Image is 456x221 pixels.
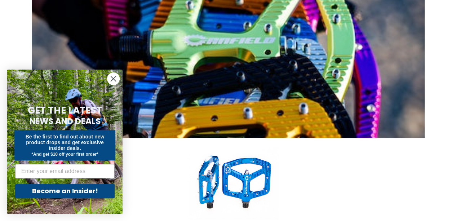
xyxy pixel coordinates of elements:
span: GET THE LATEST [28,104,102,117]
span: *And get $10 off your first order* [31,152,98,157]
input: Enter your email address [15,164,115,178]
button: Close dialog [107,72,120,85]
span: Be the first to find out about new product drops and get exclusive insider deals. [26,134,105,151]
button: Become an Insider! [15,184,115,198]
span: NEWS AND DEALS [30,115,101,127]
